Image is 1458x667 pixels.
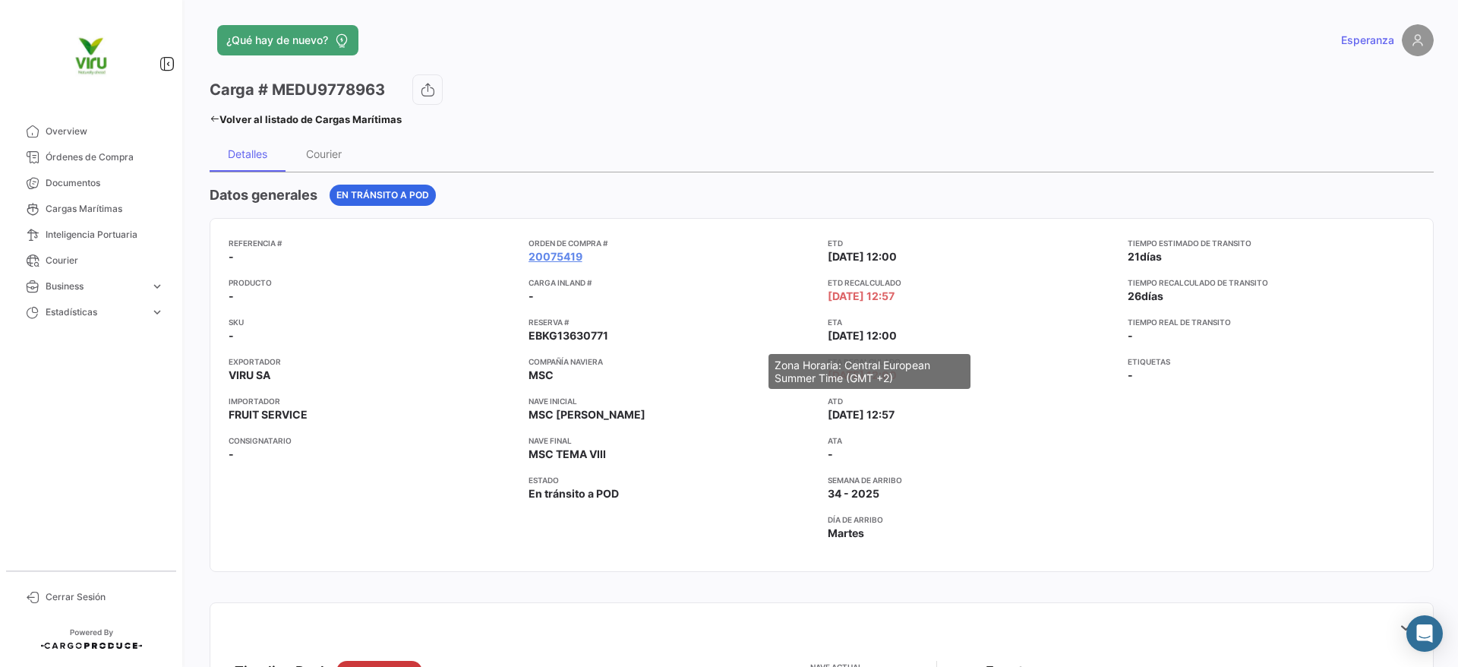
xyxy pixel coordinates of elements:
span: En tránsito a POD [529,486,619,501]
app-card-info-title: Producto [229,277,516,289]
app-card-info-title: Exportador [229,356,516,368]
a: Órdenes de Compra [12,144,170,170]
span: MSC TEMA VIII [529,447,606,462]
app-card-info-title: ETD Recalculado [828,277,1116,289]
span: [DATE] 12:57 [828,407,895,422]
div: Zona Horaria: Central European Summer Time (GMT +2) [768,354,970,389]
span: Courier [46,254,164,267]
span: VIRU SA [229,368,270,383]
app-card-info-title: Tiempo real de transito [1128,316,1415,328]
span: Overview [46,125,164,138]
span: [DATE] 12:00 [828,328,897,343]
app-card-info-title: Etiquetas [1128,356,1415,368]
h3: Carga # MEDU9778963 [210,79,385,100]
app-card-info-title: ATA [828,435,1116,447]
span: [DATE] 12:57 [828,289,895,304]
span: Business [46,280,144,293]
span: - [229,447,234,462]
span: - [1128,368,1133,383]
app-card-info-title: Estado [529,474,816,486]
div: Detalles [228,147,267,160]
span: - [229,328,234,343]
span: MSC [PERSON_NAME] [529,407,645,422]
div: Abrir Intercom Messenger [1406,615,1443,652]
a: Documentos [12,170,170,196]
app-card-info-title: Importador [229,395,516,407]
app-card-info-title: Reserva # [529,316,816,328]
span: expand_more [150,280,164,293]
app-card-info-title: Compañía naviera [529,356,816,368]
a: Volver al listado de Cargas Marítimas [210,109,402,130]
span: Documentos [46,176,164,190]
img: viru.png [53,18,129,94]
app-card-info-title: SKU [229,316,516,328]
span: En tránsito a POD [336,188,429,202]
span: Órdenes de Compra [46,150,164,164]
app-card-info-title: Nave final [529,435,816,447]
app-card-info-title: Consignatario [229,435,516,447]
span: - [1128,329,1133,342]
span: Cargas Marítimas [46,202,164,216]
app-card-info-title: Orden de Compra # [529,237,816,249]
app-card-info-title: Referencia # [229,237,516,249]
span: expand_more [150,305,164,319]
app-card-info-title: ATD [828,395,1116,407]
span: EBKG13630771 [529,328,608,343]
a: 20075419 [529,249,582,264]
app-card-info-title: Semana de Arribo [828,474,1116,486]
span: FRUIT SERVICE [229,407,308,422]
span: - [229,289,234,304]
span: Esperanza [1341,33,1394,48]
span: [DATE] 12:00 [828,249,897,264]
app-card-info-title: ETA [828,316,1116,328]
a: Courier [12,248,170,273]
app-card-info-title: Tiempo estimado de transito [1128,237,1415,249]
a: Inteligencia Portuaria [12,222,170,248]
button: ¿Qué hay de nuevo? [217,25,358,55]
span: días [1140,250,1162,263]
span: Inteligencia Portuaria [46,228,164,242]
a: Cargas Marítimas [12,196,170,222]
span: 34 - 2025 [828,486,879,501]
div: Courier [306,147,342,160]
a: Overview [12,119,170,144]
span: 21 [1128,250,1140,263]
span: - [229,249,234,264]
span: días [1141,289,1163,302]
app-card-info-title: ETD [828,237,1116,249]
span: 26 [1128,289,1141,302]
app-card-info-title: Nave inicial [529,395,816,407]
span: Cerrar Sesión [46,590,164,604]
h4: Datos generales [210,185,317,206]
app-card-info-title: Día de Arribo [828,514,1116,526]
img: placeholder-user.png [1402,24,1434,56]
span: MSC [529,368,554,383]
span: ¿Qué hay de nuevo? [226,33,328,48]
span: - [828,447,833,462]
app-card-info-title: Carga inland # [529,277,816,289]
app-card-info-title: Tiempo recalculado de transito [1128,277,1415,289]
span: Martes [828,526,864,541]
span: - [529,289,534,304]
span: Estadísticas [46,305,144,319]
